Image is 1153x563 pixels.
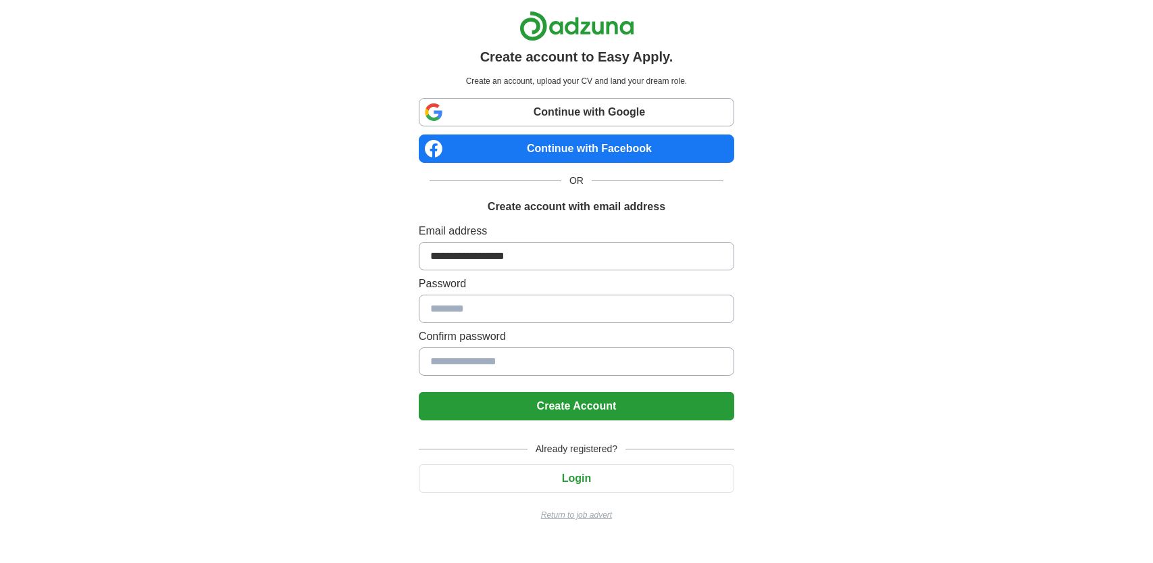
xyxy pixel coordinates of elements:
label: Password [419,276,734,292]
label: Confirm password [419,328,734,345]
h1: Create account with email address [488,199,665,215]
a: Login [419,472,734,484]
button: Login [419,464,734,493]
a: Continue with Google [419,98,734,126]
button: Create Account [419,392,734,420]
h1: Create account to Easy Apply. [480,47,673,67]
a: Continue with Facebook [419,134,734,163]
img: Adzuna logo [519,11,634,41]
a: Return to job advert [419,509,734,521]
span: OR [561,174,592,188]
label: Email address [419,223,734,239]
p: Create an account, upload your CV and land your dream role. [421,75,732,87]
span: Already registered? [528,442,625,456]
